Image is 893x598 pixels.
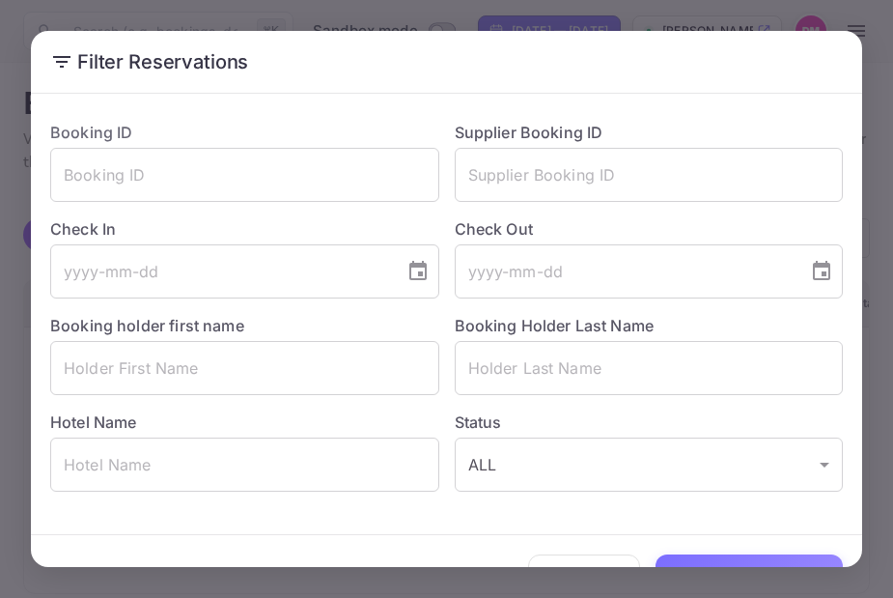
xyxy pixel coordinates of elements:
button: Filter Reservations [656,555,843,596]
input: Holder First Name [50,341,439,395]
label: Status [455,411,844,434]
label: Booking Holder Last Name [455,316,655,335]
h2: Filter Reservations [31,31,862,93]
input: Holder Last Name [455,341,844,395]
label: Hotel Name [50,413,137,432]
input: Supplier Booking ID [455,148,844,202]
label: Supplier Booking ID [455,123,603,142]
input: Hotel Name [50,438,439,492]
button: Clear All [528,555,641,596]
label: Booking holder first name [50,316,244,335]
button: Choose date [399,252,437,291]
label: Check In [50,217,439,241]
div: ALL [455,438,844,492]
input: Booking ID [50,148,439,202]
button: Choose date [802,252,841,291]
input: yyyy-mm-dd [455,244,795,299]
label: Booking ID [50,123,133,142]
label: Check Out [455,217,844,241]
input: yyyy-mm-dd [50,244,391,299]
